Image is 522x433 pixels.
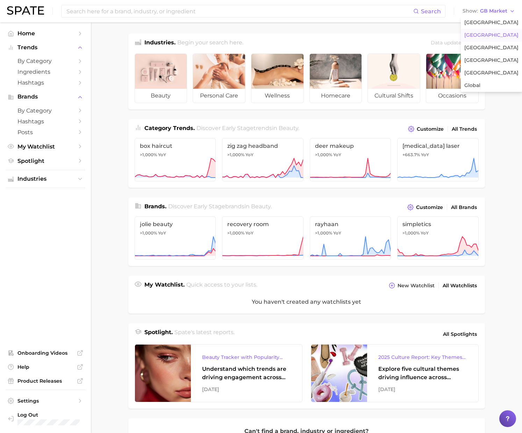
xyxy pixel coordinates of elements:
[135,344,302,402] a: Beauty Tracker with Popularity IndexUnderstand which trends are driving engagement across platfor...
[6,348,85,358] a: Onboarding Videos
[17,44,73,51] span: Trends
[378,385,467,394] div: [DATE]
[17,158,73,164] span: Spotlight
[227,152,244,157] span: >1,000%
[66,5,413,17] input: Search here for a brand, industry, or ingredient
[441,281,479,290] a: All Watchlists
[158,152,166,158] span: YoY
[245,152,253,158] span: YoY
[174,328,235,340] h2: Spate's latest reports.
[251,203,271,210] span: beauty
[144,281,185,290] h1: My Watchlist.
[426,89,478,103] span: occasions
[17,176,73,182] span: Industries
[6,410,85,427] a: Log out. Currently logged in with e-mail yumi.toki@spate.nyc.
[7,6,44,15] img: SPATE
[464,57,519,63] span: [GEOGRAPHIC_DATA]
[193,53,245,103] a: personal care
[140,230,157,236] span: >1,000%
[450,124,479,134] a: All Trends
[6,141,85,152] a: My Watchlist
[315,230,332,236] span: >1,000%
[17,118,73,125] span: Hashtags
[441,328,479,340] a: All Spotlights
[251,89,303,103] span: wellness
[17,412,80,418] span: Log Out
[222,138,303,181] a: zig zag headband>1,000% YoY
[6,105,85,116] a: by Category
[17,58,73,64] span: by Category
[402,221,473,228] span: simpletics
[6,28,85,39] a: Home
[135,53,187,103] a: beauty
[464,20,519,26] span: [GEOGRAPHIC_DATA]
[202,385,291,394] div: [DATE]
[140,143,211,149] span: box haircut
[315,221,386,228] span: rayhaan
[463,9,478,13] span: Show
[6,174,85,184] button: Industries
[398,283,435,289] span: New Watchlist
[443,330,477,338] span: All Spotlights
[17,378,73,384] span: Product Releases
[6,362,85,372] a: Help
[144,38,176,48] h1: Industries.
[417,126,444,132] span: Customize
[17,79,73,86] span: Hashtags
[367,53,420,103] a: cultural shifts
[227,143,298,149] span: zig zag headband
[6,77,85,88] a: Hashtags
[310,216,391,260] a: rayhaan>1,000% YoY
[158,230,166,236] span: YoY
[144,125,195,131] span: Category Trends .
[464,45,519,51] span: [GEOGRAPHIC_DATA]
[402,230,420,236] span: >1,000%
[140,152,157,157] span: >1,000%
[6,42,85,53] button: Trends
[333,230,341,236] span: YoY
[461,7,517,16] button: ShowGB Market
[309,53,362,103] a: homecare
[333,152,341,158] span: YoY
[177,38,243,48] h2: Begin your search here.
[6,376,85,386] a: Product Releases
[449,203,479,212] a: All Brands
[315,152,332,157] span: >1,000%
[251,53,304,103] a: wellness
[135,89,187,103] span: beauty
[140,221,211,228] span: jolie beauty
[397,138,479,181] a: [MEDICAL_DATA] laser+663.7% YoY
[144,203,166,210] span: Brands .
[202,365,291,382] div: Understand which trends are driving engagement across platforms in the skin, hair, makeup, and fr...
[17,94,73,100] span: Brands
[6,56,85,66] a: by Category
[279,125,298,131] span: beauty
[443,283,477,289] span: All Watchlists
[135,138,216,181] a: box haircut>1,000% YoY
[315,143,386,149] span: deer makeup
[421,152,429,158] span: YoY
[6,116,85,127] a: Hashtags
[310,138,391,181] a: deer makeup>1,000% YoY
[387,281,436,290] button: New Watchlist
[406,202,444,212] button: Customize
[451,204,477,210] span: All Brands
[464,82,480,88] span: Global
[6,66,85,77] a: Ingredients
[378,353,467,361] div: 2025 Culture Report: Key Themes That Are Shaping Consumer Demand
[480,9,507,13] span: GB Market
[6,127,85,138] a: Posts
[452,126,477,132] span: All Trends
[196,125,299,131] span: Discover Early Stage trends in .
[6,156,85,166] a: Spotlight
[186,281,257,290] h2: Quick access to your lists.
[227,230,244,236] span: >1,000%
[227,221,298,228] span: recovery room
[17,30,73,37] span: Home
[426,53,479,103] a: occasions
[402,152,420,157] span: +663.7%
[202,353,291,361] div: Beauty Tracker with Popularity Index
[17,398,73,404] span: Settings
[222,216,303,260] a: recovery room>1,000% YoY
[144,328,173,340] h1: Spotlight.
